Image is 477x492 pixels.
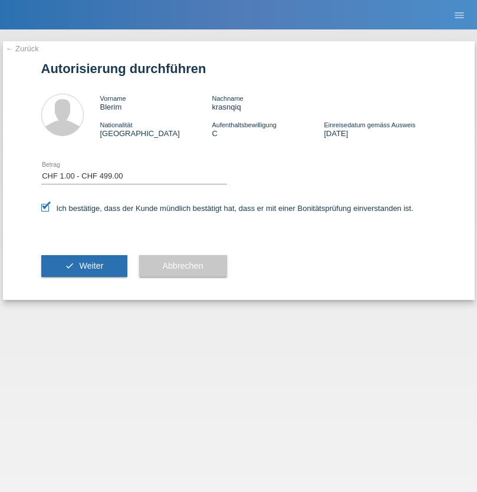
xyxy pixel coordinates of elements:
[100,94,212,111] div: Blerim
[79,261,103,270] span: Weiter
[41,255,127,278] button: check Weiter
[212,120,324,138] div: C
[448,11,471,18] a: menu
[100,120,212,138] div: [GEOGRAPHIC_DATA]
[212,95,243,102] span: Nachname
[324,120,436,138] div: [DATE]
[41,204,414,213] label: Ich bestätige, dass der Kunde mündlich bestätigt hat, dass er mit einer Bonitätsprüfung einversta...
[41,61,436,76] h1: Autorisierung durchführen
[100,121,133,128] span: Nationalität
[6,44,39,53] a: ← Zurück
[324,121,415,128] span: Einreisedatum gemäss Ausweis
[100,95,126,102] span: Vorname
[212,121,276,128] span: Aufenthaltsbewilligung
[453,9,465,21] i: menu
[212,94,324,111] div: krasnqiq
[65,261,74,270] i: check
[139,255,227,278] button: Abbrechen
[163,261,203,270] span: Abbrechen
